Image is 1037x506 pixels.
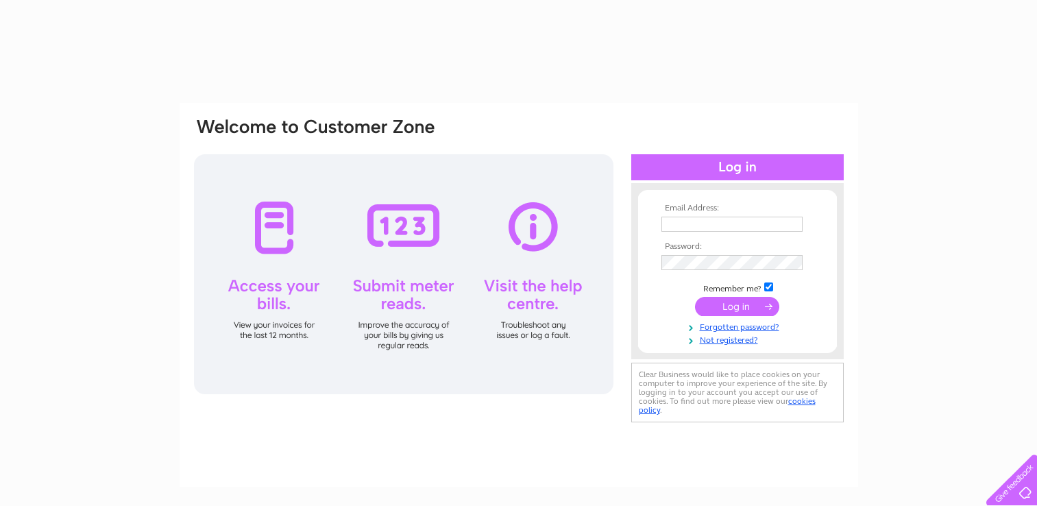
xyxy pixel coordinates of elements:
td: Remember me? [658,280,817,294]
a: Not registered? [661,333,817,346]
input: Submit [695,297,779,316]
th: Password: [658,242,817,252]
a: Forgotten password? [661,320,817,333]
th: Email Address: [658,204,817,213]
div: Clear Business would like to place cookies on your computer to improve your experience of the sit... [631,363,844,422]
a: cookies policy [639,396,816,415]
